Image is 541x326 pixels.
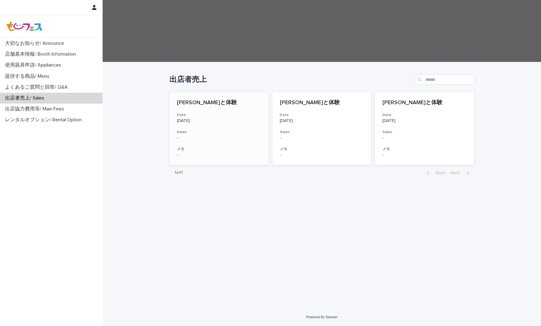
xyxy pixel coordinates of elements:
[2,62,66,68] p: 使用器具申請/ Appliances
[2,84,73,90] p: よくあるご質問と回答/ Q&A
[448,170,474,176] button: Next
[177,100,237,105] span: [PERSON_NAME]と体験
[422,170,448,176] button: Back
[280,130,364,135] h3: Sales
[382,118,467,123] p: [DATE]
[5,20,44,33] img: Z8gcrWHQVC4NX3Wf4olx
[280,113,364,118] h3: Date
[169,92,269,165] a: [PERSON_NAME]と体験Date[DATE]Sales-メモ-
[272,92,372,165] a: [PERSON_NAME]と体験Date[DATE]Sales-メモ-
[382,135,467,141] p: -
[177,135,261,141] p: -
[2,117,87,123] p: レンタルオプション/ Rental Option
[280,153,281,157] span: -
[382,153,384,157] span: -
[382,130,467,135] h3: Sales
[177,153,178,157] span: -
[280,118,364,123] p: [DATE]
[280,100,340,105] span: [PERSON_NAME]と体験
[415,75,474,85] input: Search
[375,92,474,165] a: [PERSON_NAME]と体験Date[DATE]Sales-メモ-
[177,147,261,152] h3: メモ
[2,106,69,112] p: 出店協力費用等/ Main Fees
[280,135,364,141] p: -
[280,147,364,152] h3: メモ
[306,315,337,319] a: Powered By Stacker
[2,40,69,46] p: 大切なお知らせ/ Announce
[2,73,54,79] p: 提供する商品/ Menu
[450,171,464,175] span: Next
[2,51,81,57] p: 店舗基本情報/ Booth Information
[177,113,261,118] h3: Date
[432,171,445,175] span: Back
[382,147,467,152] h3: メモ
[382,100,442,105] span: [PERSON_NAME]と体験
[177,130,261,135] h3: Sales
[382,113,467,118] h3: Date
[2,95,49,101] p: 出店者売上/ Sales
[169,75,413,84] h1: 出店者売上
[177,118,261,123] p: [DATE]
[169,165,188,180] p: 1 of 1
